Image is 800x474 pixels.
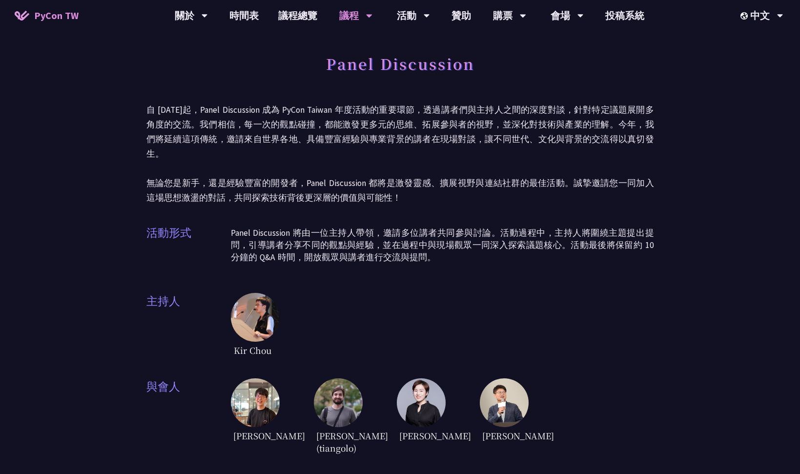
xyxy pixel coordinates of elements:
span: PyCon TW [34,8,79,23]
p: Panel Discussion 將由一位主持人帶領，邀請多位講者共同參與討論。活動過程中，主持人將圍繞主題提出提問，引導講者分享不同的觀點與經驗，並在過程中與現場觀眾一同深入探索議題核心。活動... [231,227,654,264]
img: Home icon of PyCon TW 2025 [15,11,29,21]
span: [PERSON_NAME] [231,427,275,444]
img: Kir Chou [231,293,280,342]
span: 主持人 [146,293,231,359]
span: [PERSON_NAME] [480,427,524,444]
span: 活動形式 [146,225,231,273]
a: PyCon TW [5,3,88,28]
img: YCChen.e5e7a43.jpg [480,378,529,427]
h1: Panel Discussion [326,49,474,78]
span: [PERSON_NAME] [397,427,441,444]
span: Kir Chou [231,342,275,359]
span: [PERSON_NAME] (tiangolo) [314,427,358,456]
img: Locale Icon [740,12,750,20]
p: 自 [DATE]起，Panel Discussion 成為 PyCon Taiwan 年度活動的重要環節，透過講者們與主持人之間的深度對談，針對特定議題展開多角度的交流。我們相信，每一次的觀點碰... [146,103,654,205]
img: TicaLin.61491bf.png [397,378,446,427]
img: Sebasti%C3%A1nRam%C3%ADrez.1365658.jpeg [314,378,363,427]
img: DongheeNa.093fe47.jpeg [231,378,280,427]
span: 與會人 [146,378,231,456]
